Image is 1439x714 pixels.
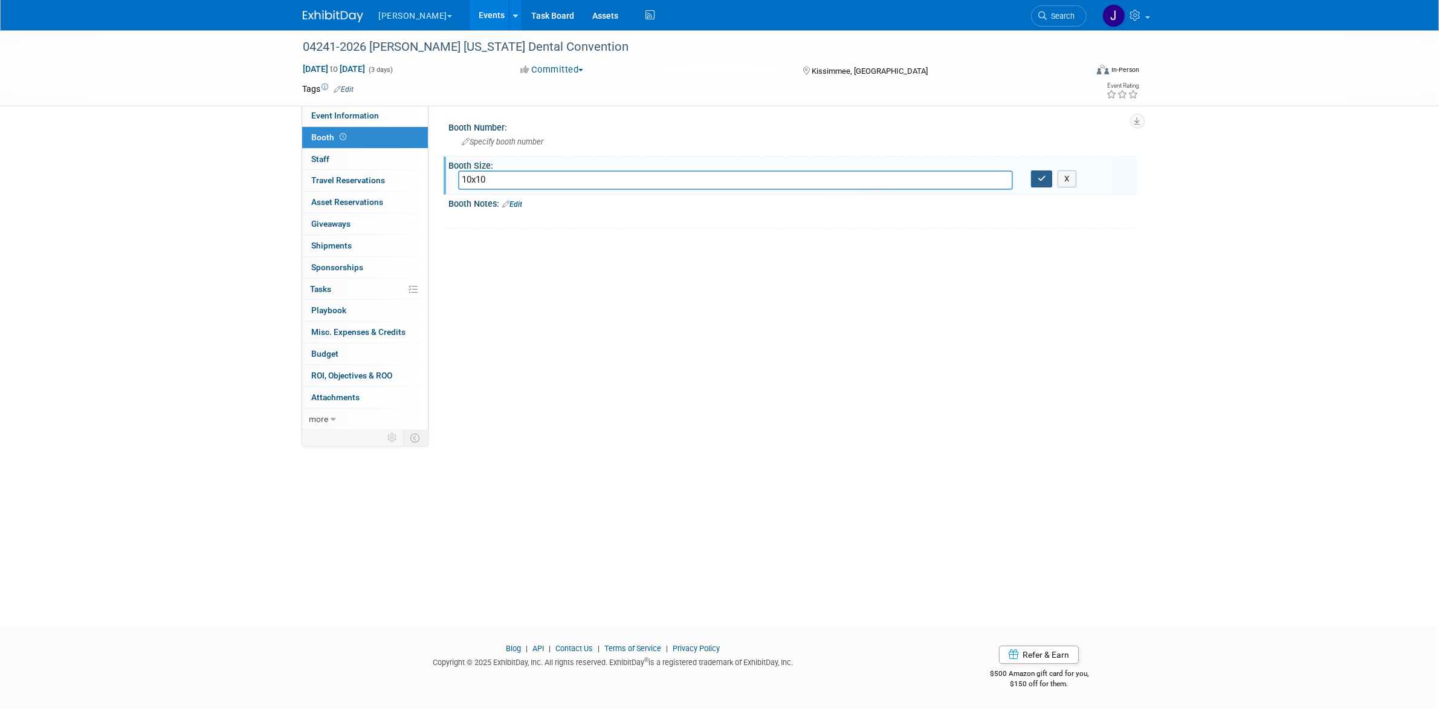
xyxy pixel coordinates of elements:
[604,644,661,653] a: Terms of Service
[942,661,1137,689] div: $500 Amazon gift card for you,
[302,343,428,365] a: Budget
[312,132,349,142] span: Booth
[334,85,354,94] a: Edit
[302,387,428,408] a: Attachments
[312,371,393,380] span: ROI, Objectives & ROO
[1058,170,1076,187] button: X
[1031,5,1087,27] a: Search
[311,284,332,294] span: Tasks
[303,654,924,668] div: Copyright © 2025 ExhibitDay, Inc. All rights reserved. ExhibitDay is a registered trademark of Ex...
[312,219,351,229] span: Giveaways
[942,679,1137,689] div: $150 off for them.
[302,235,428,256] a: Shipments
[303,10,363,22] img: ExhibitDay
[302,170,428,191] a: Travel Reservations
[302,127,428,148] a: Booth
[302,192,428,213] a: Asset Reservations
[555,644,593,653] a: Contact Us
[312,154,330,164] span: Staff
[403,430,428,446] td: Toggle Event Tabs
[1106,83,1139,89] div: Event Rating
[302,300,428,321] a: Playbook
[302,149,428,170] a: Staff
[303,83,354,95] td: Tags
[303,63,366,74] span: [DATE] [DATE]
[532,644,544,653] a: API
[302,322,428,343] a: Misc. Expenses & Credits
[368,66,393,74] span: (3 days)
[312,262,364,272] span: Sponsorships
[1047,11,1075,21] span: Search
[462,137,544,146] span: Specify booth number
[523,644,531,653] span: |
[1102,4,1125,27] img: Justin Newborn
[302,105,428,126] a: Event Information
[312,392,360,402] span: Attachments
[312,305,347,315] span: Playbook
[302,365,428,386] a: ROI, Objectives & ROO
[595,644,603,653] span: |
[449,195,1137,210] div: Booth Notes:
[312,327,406,337] span: Misc. Expenses & Credits
[312,241,352,250] span: Shipments
[302,409,428,430] a: more
[312,175,386,185] span: Travel Reservations
[338,132,349,141] span: Booth not reserved yet
[329,64,340,74] span: to
[302,279,428,300] a: Tasks
[812,67,928,76] span: Kissimmee, [GEOGRAPHIC_DATA]
[673,644,720,653] a: Privacy Policy
[546,644,554,653] span: |
[999,646,1079,664] a: Refer & Earn
[503,200,523,209] a: Edit
[449,118,1137,134] div: Booth Number:
[299,36,1069,58] div: 04241-2026 [PERSON_NAME] [US_STATE] Dental Convention
[449,157,1137,172] div: Booth Size:
[302,257,428,278] a: Sponsorships
[312,197,384,207] span: Asset Reservations
[1015,63,1140,81] div: Event Format
[506,644,521,653] a: Blog
[516,63,588,76] button: Committed
[644,657,648,663] sup: ®
[383,430,404,446] td: Personalize Event Tab Strip
[663,644,671,653] span: |
[1097,65,1109,74] img: Format-Inperson.png
[1111,65,1139,74] div: In-Person
[302,213,428,235] a: Giveaways
[309,414,329,424] span: more
[312,349,339,359] span: Budget
[312,111,380,120] span: Event Information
